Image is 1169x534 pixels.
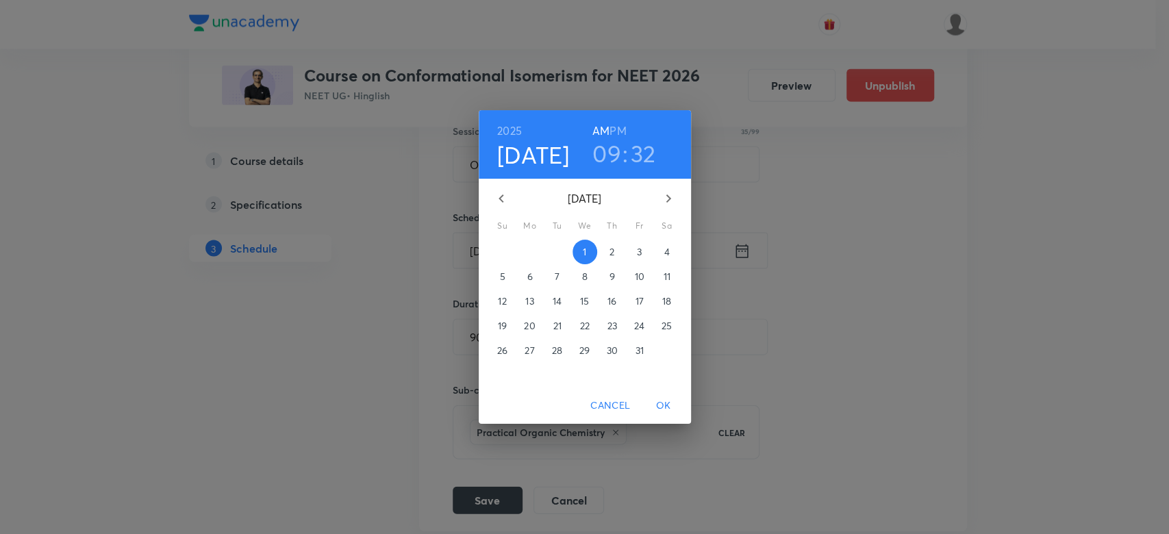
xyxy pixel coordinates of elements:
p: 1 [583,245,586,259]
p: 17 [635,294,643,308]
button: 31 [627,338,652,363]
button: OK [642,393,686,418]
button: 2 [600,240,625,264]
span: Fr [627,219,652,233]
button: 17 [627,289,652,314]
p: 18 [662,294,671,308]
button: 7 [545,264,570,289]
p: 16 [607,294,616,308]
button: 20 [518,314,542,338]
button: 16 [600,289,625,314]
button: 5 [490,264,515,289]
button: 8 [573,264,597,289]
button: 15 [573,289,597,314]
p: 26 [497,344,507,357]
span: Su [490,219,515,233]
p: 31 [635,344,643,357]
button: 13 [518,289,542,314]
button: 9 [600,264,625,289]
p: 9 [609,270,614,283]
p: 30 [606,344,617,357]
button: 30 [600,338,625,363]
button: AM [592,121,609,140]
button: 32 [631,139,656,168]
p: 4 [664,245,669,259]
button: 22 [573,314,597,338]
p: 21 [553,319,561,333]
p: 8 [581,270,587,283]
h3: : [623,139,628,168]
p: 19 [498,319,507,333]
span: We [573,219,597,233]
button: 3 [627,240,652,264]
p: 5 [499,270,505,283]
button: 21 [545,314,570,338]
p: 27 [525,344,534,357]
button: 23 [600,314,625,338]
p: [DATE] [518,190,652,207]
button: 09 [592,139,621,168]
p: 25 [662,319,672,333]
p: 23 [607,319,616,333]
button: 12 [490,289,515,314]
span: Th [600,219,625,233]
p: 20 [524,319,535,333]
button: 14 [545,289,570,314]
button: 4 [655,240,679,264]
p: 7 [555,270,560,283]
button: 2025 [497,121,522,140]
p: 24 [634,319,644,333]
p: 28 [552,344,562,357]
span: Cancel [590,397,630,414]
button: Cancel [585,393,636,418]
button: 28 [545,338,570,363]
button: 24 [627,314,652,338]
p: 12 [498,294,506,308]
p: 15 [580,294,589,308]
button: 11 [655,264,679,289]
button: 10 [627,264,652,289]
span: Tu [545,219,570,233]
p: 3 [637,245,642,259]
button: 1 [573,240,597,264]
span: Mo [518,219,542,233]
p: 2 [609,245,614,259]
button: 26 [490,338,515,363]
p: 13 [525,294,533,308]
p: 10 [634,270,644,283]
button: [DATE] [497,140,570,169]
button: 29 [573,338,597,363]
span: Sa [655,219,679,233]
span: OK [647,397,680,414]
button: 18 [655,289,679,314]
p: 14 [553,294,562,308]
button: PM [609,121,626,140]
p: 22 [579,319,589,333]
p: 6 [527,270,532,283]
p: 29 [579,344,590,357]
button: 25 [655,314,679,338]
p: 11 [663,270,670,283]
button: 6 [518,264,542,289]
button: 19 [490,314,515,338]
button: 27 [518,338,542,363]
